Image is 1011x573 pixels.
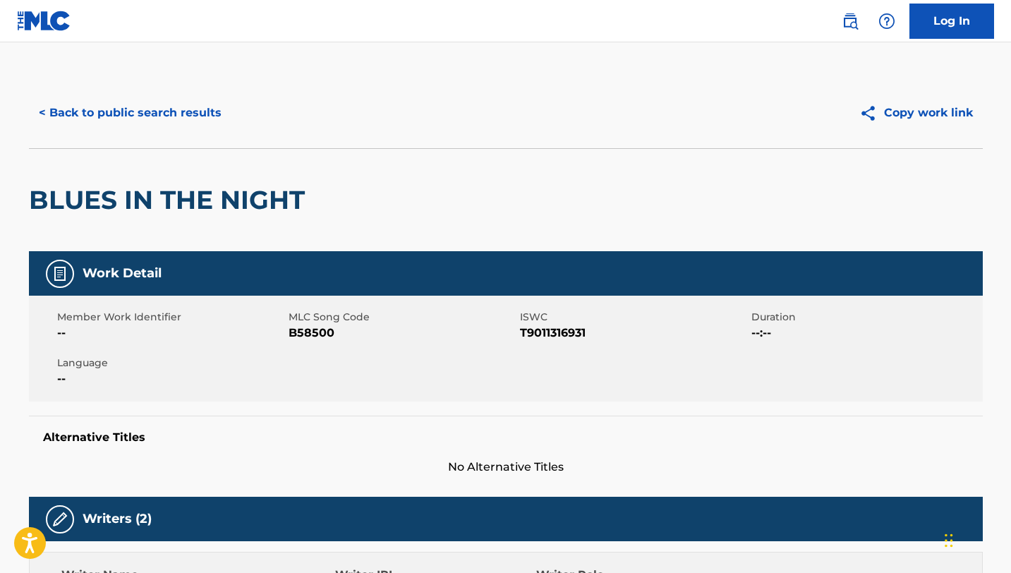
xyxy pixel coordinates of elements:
[520,325,748,342] span: T9011316931
[751,325,979,342] span: --:--
[878,13,895,30] img: help
[842,13,859,30] img: search
[289,310,516,325] span: MLC Song Code
[29,184,312,216] h2: BLUES IN THE NIGHT
[52,265,68,282] img: Work Detail
[859,104,884,122] img: Copy work link
[83,511,152,527] h5: Writers (2)
[751,310,979,325] span: Duration
[289,325,516,342] span: B58500
[83,265,162,282] h5: Work Detail
[52,511,68,528] img: Writers
[520,310,748,325] span: ISWC
[43,430,969,445] h5: Alternative Titles
[57,370,285,387] span: --
[57,325,285,342] span: --
[945,519,953,562] div: Drag
[57,356,285,370] span: Language
[940,505,1011,573] iframe: Chat Widget
[29,95,231,131] button: < Back to public search results
[29,459,983,476] span: No Alternative Titles
[849,95,983,131] button: Copy work link
[909,4,994,39] a: Log In
[57,310,285,325] span: Member Work Identifier
[836,7,864,35] a: Public Search
[873,7,901,35] div: Help
[17,11,71,31] img: MLC Logo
